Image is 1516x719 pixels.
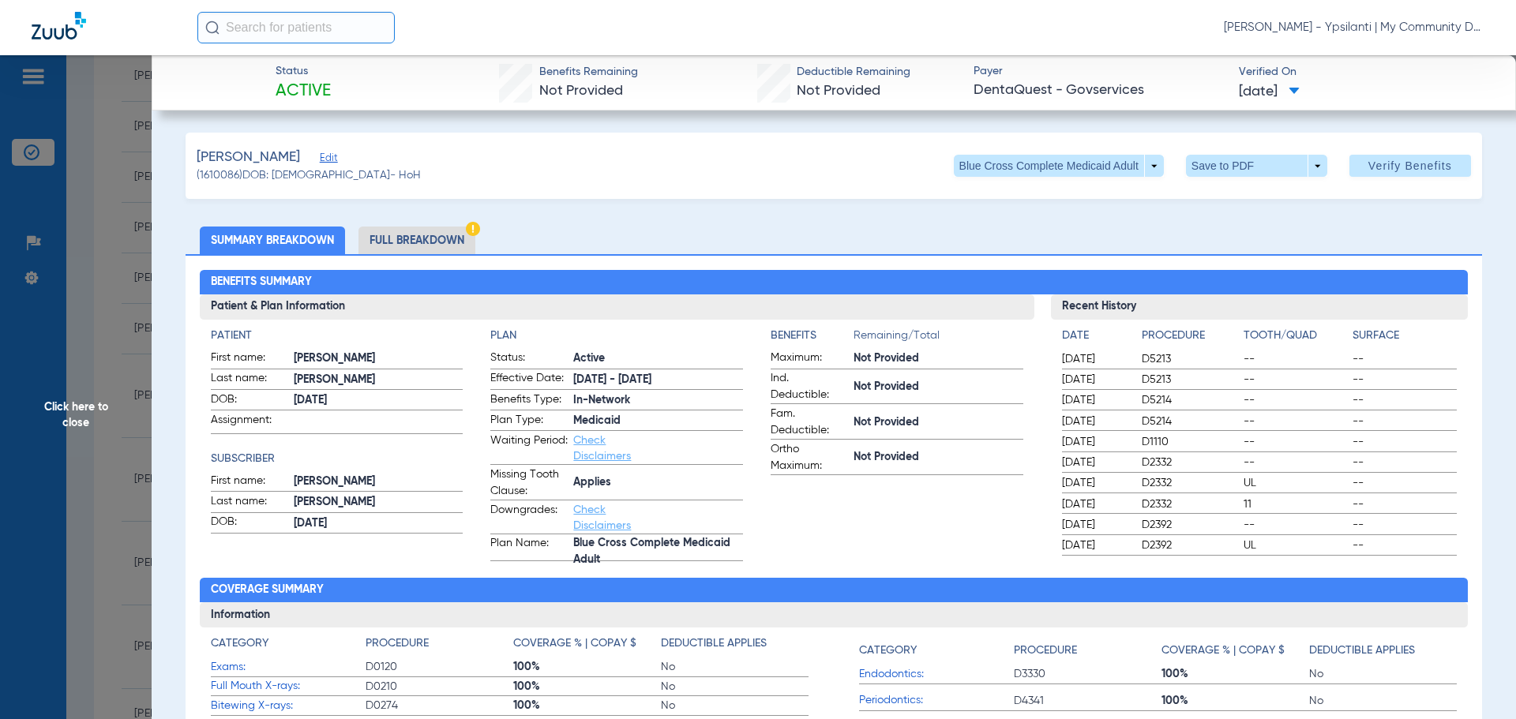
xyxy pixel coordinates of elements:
[1244,455,1348,470] span: --
[1051,294,1469,320] h3: Recent History
[211,412,288,433] span: Assignment:
[1062,328,1128,350] app-breakdown-title: Date
[854,449,1023,466] span: Not Provided
[200,227,345,254] li: Summary Breakdown
[1224,20,1484,36] span: [PERSON_NAME] - Ypsilanti | My Community Dental Centers
[211,635,366,657] app-breakdown-title: Category
[797,64,910,81] span: Deductible Remaining
[859,635,1014,665] app-breakdown-title: Category
[1062,414,1128,429] span: [DATE]
[1309,635,1457,665] app-breakdown-title: Deductible Applies
[513,635,661,657] app-breakdown-title: Coverage % | Copay $
[661,635,809,657] app-breakdown-title: Deductible Applies
[1244,328,1348,344] h4: Tooth/Quad
[32,12,86,39] img: Zuub Logo
[211,473,288,492] span: First name:
[1353,351,1457,367] span: --
[1062,496,1128,512] span: [DATE]
[211,370,288,389] span: Last name:
[974,81,1225,100] span: DentaQuest - Govservices
[366,679,513,695] span: D0210
[1062,455,1128,470] span: [DATE]
[1244,496,1348,512] span: 11
[366,698,513,713] span: D0274
[211,451,463,467] h4: Subscriber
[1142,414,1238,429] span: D5214
[1142,328,1238,344] h4: Procedure
[1349,155,1471,177] button: Verify Benefits
[661,698,809,713] span: No
[294,515,463,532] span: [DATE]
[1062,434,1128,450] span: [DATE]
[1368,159,1452,172] span: Verify Benefits
[211,328,463,344] h4: Patient
[211,678,366,695] span: Full Mouth X-rays:
[320,152,334,167] span: Edit
[1353,537,1457,553] span: --
[1062,475,1128,491] span: [DATE]
[490,391,568,410] span: Benefits Type:
[1062,351,1128,367] span: [DATE]
[211,659,366,676] span: Exams:
[1142,475,1238,491] span: D2332
[954,155,1164,177] button: Blue Cross Complete Medicaid Adult
[294,392,463,409] span: [DATE]
[490,350,568,369] span: Status:
[1244,434,1348,450] span: --
[1244,372,1348,388] span: --
[797,84,880,98] span: Not Provided
[573,350,743,367] span: Active
[771,406,848,439] span: Fam. Deductible:
[197,167,421,184] span: (1610086) DOB: [DEMOGRAPHIC_DATA] - HoH
[854,328,1023,350] span: Remaining/Total
[1353,372,1457,388] span: --
[211,391,288,410] span: DOB:
[771,370,848,403] span: Ind. Deductible:
[490,466,568,500] span: Missing Tooth Clause:
[1062,328,1128,344] h4: Date
[1161,693,1309,709] span: 100%
[1239,64,1491,81] span: Verified On
[490,535,568,560] span: Plan Name:
[1353,328,1457,344] h4: Surface
[1142,328,1238,350] app-breakdown-title: Procedure
[1353,414,1457,429] span: --
[771,350,848,369] span: Maximum:
[1062,392,1128,408] span: [DATE]
[490,370,568,389] span: Effective Date:
[200,578,1469,603] h2: Coverage Summary
[1142,517,1238,533] span: D2392
[771,441,848,474] span: Ortho Maximum:
[1353,496,1457,512] span: --
[490,433,568,464] span: Waiting Period:
[294,474,463,490] span: [PERSON_NAME]
[513,635,636,652] h4: Coverage % | Copay $
[1244,392,1348,408] span: --
[539,64,638,81] span: Benefits Remaining
[211,493,288,512] span: Last name:
[573,474,743,491] span: Applies
[1062,517,1128,533] span: [DATE]
[1437,643,1516,719] div: Chat Widget
[490,412,568,431] span: Plan Type:
[1353,434,1457,450] span: --
[1014,693,1161,709] span: D4341
[1353,517,1457,533] span: --
[1142,351,1238,367] span: D5213
[1142,537,1238,553] span: D2392
[366,635,513,657] app-breakdown-title: Procedure
[1014,642,1077,659] h4: Procedure
[859,692,1014,709] span: Periodontics:
[294,350,463,367] span: [PERSON_NAME]
[1014,666,1161,682] span: D3330
[1014,635,1161,665] app-breakdown-title: Procedure
[1309,693,1457,709] span: No
[539,84,623,98] span: Not Provided
[490,328,743,344] h4: Plan
[366,635,429,652] h4: Procedure
[276,81,331,103] span: Active
[1244,475,1348,491] span: UL
[1309,642,1415,659] h4: Deductible Applies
